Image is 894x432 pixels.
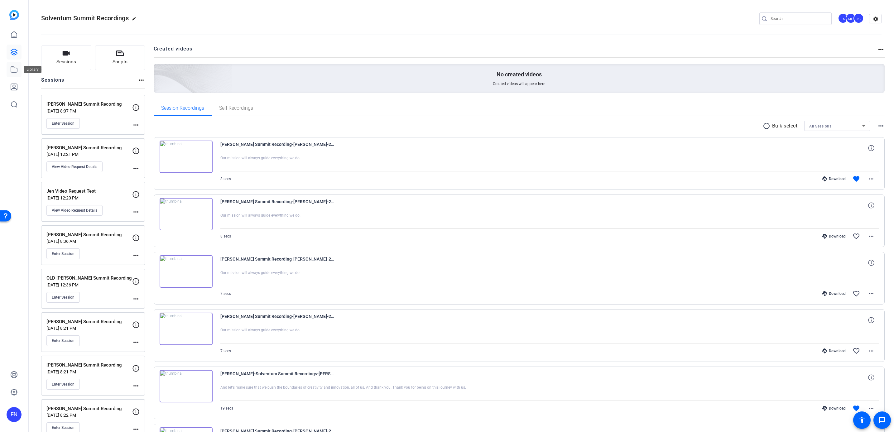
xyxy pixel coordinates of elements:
[132,338,140,346] mat-icon: more_horiz
[220,349,231,353] span: 7 secs
[132,295,140,303] mat-icon: more_horiz
[838,13,849,24] ngx-avatar: Fiona Nath
[132,121,140,129] mat-icon: more_horiz
[52,295,74,300] span: Enter Session
[220,234,231,238] span: 8 secs
[46,205,103,216] button: View Video Request Details
[84,2,233,137] img: Creted videos background
[819,291,849,296] div: Download
[809,124,831,128] span: All Sessions
[9,10,19,20] img: blue-gradient.svg
[56,58,76,65] span: Sessions
[220,198,336,213] span: [PERSON_NAME] Summit Recording-[PERSON_NAME]-2025-03-29-07-07-29-759-0
[7,407,22,422] div: FN
[41,45,91,70] button: Sessions
[46,369,132,374] p: [DATE] 8:21 PM
[853,233,860,240] mat-icon: favorite_border
[868,233,875,240] mat-icon: more_horiz
[877,122,885,130] mat-icon: more_horiz
[853,290,860,297] mat-icon: favorite_border
[46,275,132,282] p: OLD [PERSON_NAME] Summit Recording
[52,208,97,213] span: View Video Request Details
[95,45,145,70] button: Scripts
[52,251,74,256] span: Enter Session
[46,282,132,287] p: [DATE] 12:36 PM
[846,13,857,24] ngx-avatar: Mark Crowley
[838,13,848,23] div: FN
[220,141,336,156] span: [PERSON_NAME] Summit Recording-[PERSON_NAME]-2025-03-29-07-07-50-055-0
[46,326,132,331] p: [DATE] 8:21 PM
[113,58,127,65] span: Scripts
[853,13,864,24] ngx-avatar: Jen Stack
[819,176,849,181] div: Download
[46,101,132,108] p: [PERSON_NAME] Summit Recording
[220,177,231,181] span: 8 secs
[132,165,140,172] mat-icon: more_horiz
[46,318,132,325] p: [PERSON_NAME] Summit Recording
[220,313,336,328] span: [PERSON_NAME] Summit Recording-[PERSON_NAME]-2025-03-29-07-06-50-965-0
[220,406,233,410] span: 19 secs
[497,71,542,78] p: No created videos
[853,405,860,412] mat-icon: favorite
[46,362,132,369] p: [PERSON_NAME] Summit Recording
[46,195,132,200] p: [DATE] 12:20 PM
[46,379,80,390] button: Enter Session
[46,231,132,238] p: [PERSON_NAME] Summit Recording
[52,425,74,430] span: Enter Session
[46,188,132,195] p: Jen Video Request Test
[160,198,213,230] img: thumb-nail
[52,121,74,126] span: Enter Session
[46,239,132,244] p: [DATE] 8:36 AM
[160,141,213,173] img: thumb-nail
[24,66,41,73] div: Library
[868,347,875,355] mat-icon: more_horiz
[161,106,204,111] span: Session Recordings
[46,144,132,151] p: [PERSON_NAME] Summit Recording
[219,106,253,111] span: Self Recordings
[220,291,231,296] span: 7 secs
[819,348,849,353] div: Download
[853,175,860,183] mat-icon: favorite
[132,208,140,216] mat-icon: more_horiz
[878,416,886,424] mat-icon: message
[132,252,140,259] mat-icon: more_horiz
[853,347,860,355] mat-icon: favorite_border
[819,234,849,239] div: Download
[772,122,798,130] p: Bulk select
[160,370,213,402] img: thumb-nail
[41,14,129,22] span: Solventum Summit Recordings
[877,46,885,53] mat-icon: more_horiz
[46,161,103,172] button: View Video Request Details
[819,406,849,411] div: Download
[869,14,882,24] mat-icon: settings
[160,313,213,345] img: thumb-nail
[41,76,65,88] h2: Sessions
[868,175,875,183] mat-icon: more_horiz
[868,405,875,412] mat-icon: more_horiz
[46,152,132,157] p: [DATE] 12:21 PM
[52,382,74,387] span: Enter Session
[220,370,336,385] span: [PERSON_NAME]-Solventum Summit Recordings-[PERSON_NAME] Summit Recording-1743175904800-webcam
[154,45,877,57] h2: Created videos
[46,335,80,346] button: Enter Session
[493,81,545,86] span: Created videos will appear here
[46,413,132,418] p: [DATE] 8:22 PM
[137,76,145,84] mat-icon: more_horiz
[858,416,866,424] mat-icon: accessibility
[52,164,97,169] span: View Video Request Details
[46,248,80,259] button: Enter Session
[132,17,139,24] mat-icon: edit
[220,255,336,270] span: [PERSON_NAME] Summit Recording-[PERSON_NAME]-2025-03-29-07-07-10-666-0
[846,13,856,23] div: MC
[868,290,875,297] mat-icon: more_horiz
[771,15,827,22] input: Search
[46,118,80,129] button: Enter Session
[46,292,80,303] button: Enter Session
[46,405,132,412] p: [PERSON_NAME] Summit Recording
[46,108,132,113] p: [DATE] 8:07 PM
[52,338,74,343] span: Enter Session
[853,13,864,23] div: JS
[132,382,140,390] mat-icon: more_horiz
[160,255,213,288] img: thumb-nail
[763,122,772,130] mat-icon: radio_button_unchecked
